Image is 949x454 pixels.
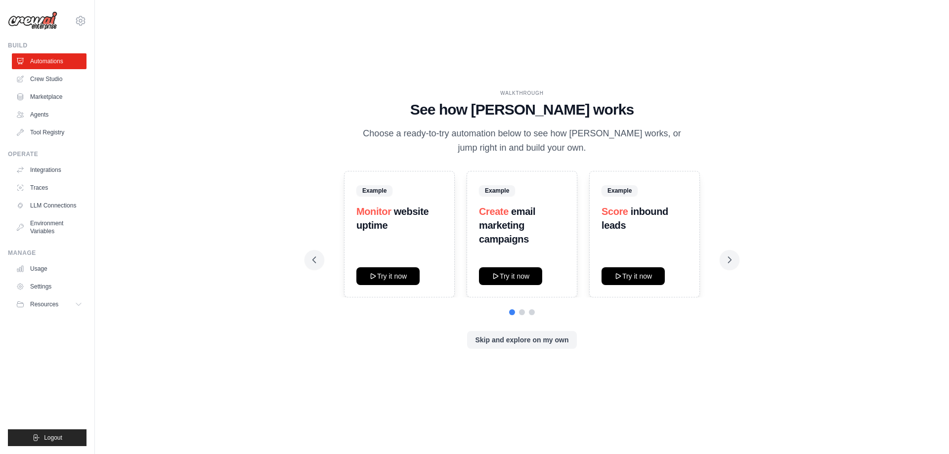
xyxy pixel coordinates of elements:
span: Create [479,206,509,217]
h1: See how [PERSON_NAME] works [312,101,732,119]
button: Resources [12,296,86,312]
button: Try it now [479,267,542,285]
a: Usage [12,261,86,277]
button: Skip and explore on my own [467,331,576,349]
img: Logo [8,11,57,30]
a: Environment Variables [12,215,86,239]
a: Settings [12,279,86,294]
button: Try it now [356,267,420,285]
strong: email marketing campaigns [479,206,535,245]
span: Example [602,185,638,196]
button: Logout [8,429,86,446]
a: Tool Registry [12,124,86,140]
a: Crew Studio [12,71,86,87]
span: Score [602,206,628,217]
span: Monitor [356,206,391,217]
span: Logout [44,434,62,442]
a: Integrations [12,162,86,178]
a: Automations [12,53,86,69]
strong: inbound leads [602,206,668,231]
a: Marketplace [12,89,86,105]
div: Manage [8,249,86,257]
span: Resources [30,300,58,308]
div: WALKTHROUGH [312,89,732,97]
a: LLM Connections [12,198,86,213]
span: Example [356,185,392,196]
button: Try it now [602,267,665,285]
a: Agents [12,107,86,123]
div: Operate [8,150,86,158]
a: Traces [12,180,86,196]
span: Example [479,185,515,196]
p: Choose a ready-to-try automation below to see how [PERSON_NAME] works, or jump right in and build... [356,126,688,156]
div: Build [8,41,86,49]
